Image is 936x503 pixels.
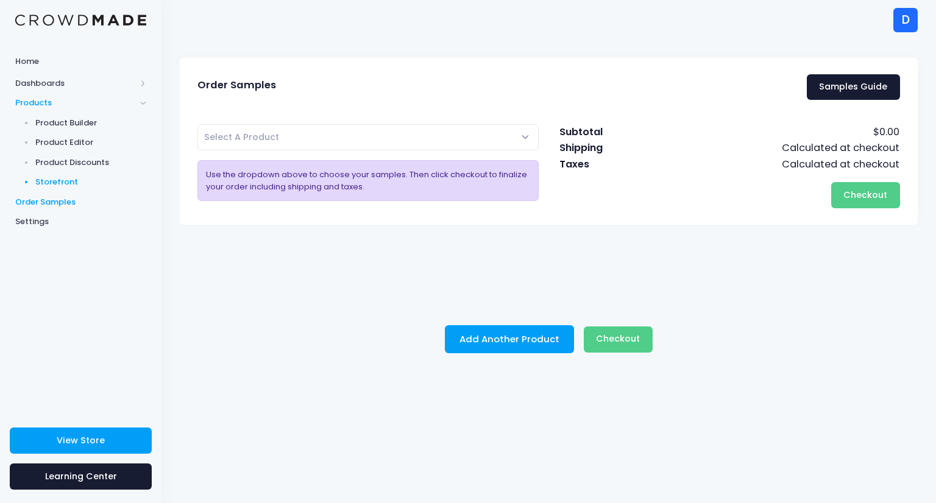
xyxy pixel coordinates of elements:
[831,182,900,208] button: Checkout
[15,196,146,208] span: Order Samples
[15,77,136,90] span: Dashboards
[204,131,279,143] span: Select A Product
[10,427,152,454] a: View Store
[57,434,105,446] span: View Store
[15,55,146,68] span: Home
[197,160,539,201] div: Use the dropdown above to choose your samples. Then click checkout to finalize your order includi...
[651,140,899,156] td: Calculated at checkout
[197,124,539,150] span: Select A Product
[35,157,147,169] span: Product Discounts
[596,332,640,345] span: Checkout
[559,124,652,140] td: Subtotal
[35,117,147,129] span: Product Builder
[559,157,652,172] td: Taxes
[35,136,147,149] span: Product Editor
[559,140,652,156] td: Shipping
[35,176,147,188] span: Storefront
[651,124,899,140] td: $0.00
[893,8,918,32] div: D
[651,157,899,172] td: Calculated at checkout
[843,189,887,201] span: Checkout
[15,97,136,109] span: Products
[45,470,117,482] span: Learning Center
[204,131,279,144] span: Select A Product
[10,463,152,490] a: Learning Center
[15,15,146,26] img: Logo
[197,79,276,91] span: Order Samples
[445,325,574,353] button: Add Another Product
[807,74,900,100] a: Samples Guide
[15,216,146,228] span: Settings
[584,326,653,353] button: Checkout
